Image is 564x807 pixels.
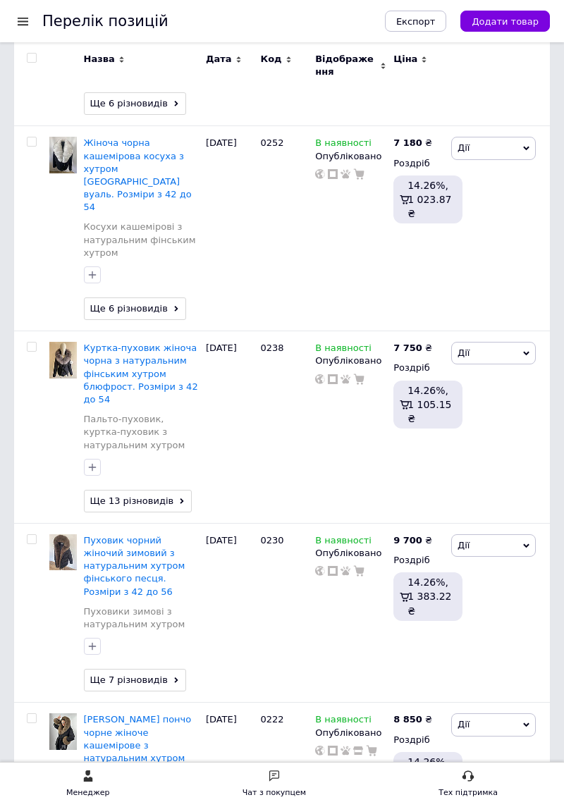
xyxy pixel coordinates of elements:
[458,142,470,153] span: Дії
[460,11,550,32] button: Додати товар
[261,714,284,725] span: 0222
[202,331,257,524] div: [DATE]
[206,53,232,66] span: Дата
[393,554,444,567] div: Роздріб
[84,413,199,452] a: Пальто-пуховик, куртка-пуховик з натуральним хутром
[393,137,422,148] b: 7 180
[393,343,422,353] b: 7 750
[315,727,386,739] div: Опубліковано
[49,137,77,173] img: Женская черная кашемировая косуха с мехом финского песца вуаль. Размеры с 42 до 54
[66,786,109,800] div: Менеджер
[393,535,422,546] b: 9 700
[393,53,417,66] span: Ціна
[84,490,192,512] span: Ще 13 різновидів
[261,343,284,353] span: 0238
[84,535,185,597] a: Пуховик чорний жіночий зимовий з натуральним хутром фінського песця. Розміри з 42 до 56
[393,534,444,547] div: ₴
[407,577,451,616] span: 14.26%, 1 383.22 ₴
[49,713,77,749] img: Пальто пончо черное женское кашемировое с натуральным мехом финского песца. Размеры с 42 по 56
[407,385,451,424] span: 14.26%, 1 105.15 ₴
[393,342,444,355] div: ₴
[396,16,436,27] span: Експорт
[84,669,186,691] span: Ще 7 різновидів
[393,362,444,374] div: Роздріб
[472,16,539,27] span: Додати товар
[84,343,198,405] a: Куртка-пуховик жіноча чорна з натуральним фінським хутром блюфрост. Розміри з 42 до 54
[393,157,444,170] div: Роздріб
[407,180,451,219] span: 14.26%, 1 023.87 ₴
[84,92,186,115] span: Ще 6 різновидів
[84,714,192,789] a: [PERSON_NAME] пончо чорне жіноче кашемірове з натуральним хутром фінського песця. Розміри з 42 до 56
[315,53,376,78] span: Відображення
[84,53,115,66] span: Назва
[202,126,257,331] div: [DATE]
[458,347,470,358] span: Дії
[315,714,372,729] span: В наявності
[407,756,451,796] span: 14.26%, 1 262.01 ₴
[315,137,372,152] span: В наявності
[261,535,284,546] span: 0230
[393,137,444,149] div: ₴
[458,540,470,550] span: Дії
[84,137,192,212] a: Жіноча чорна кашемірова косуха з хутром [GEOGRAPHIC_DATA] вуаль. Розміри з 42 до 54
[393,713,444,726] div: ₴
[202,523,257,703] div: [DATE]
[315,343,372,357] span: В наявності
[385,11,447,32] button: Експорт
[49,342,77,378] img: Куртка-пуховик женская черная с натуральным финским мехом блюфрост. Размеры с 42 до 54
[439,786,498,800] div: Тех підтримка
[315,355,386,367] div: Опубліковано
[315,150,386,163] div: Опубліковано
[458,719,470,729] span: Дії
[84,297,186,320] span: Ще 6 різновидів
[243,786,306,800] div: Чат з покупцем
[84,221,199,259] a: Косухи кашемірові з натуральним фінським хутром
[42,14,168,29] div: Перелік позицій
[393,734,444,746] div: Роздріб
[49,534,77,570] img: Пуховик черный женский зимний с натуральным мехом финского песца. Размеры с 42 по 56
[261,137,284,148] span: 0252
[315,547,386,560] div: Опубліковано
[393,714,422,725] b: 8 850
[84,605,199,631] a: Пуховики зимові з натуральним хутром
[261,53,282,66] span: Код
[315,535,372,550] span: В наявності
